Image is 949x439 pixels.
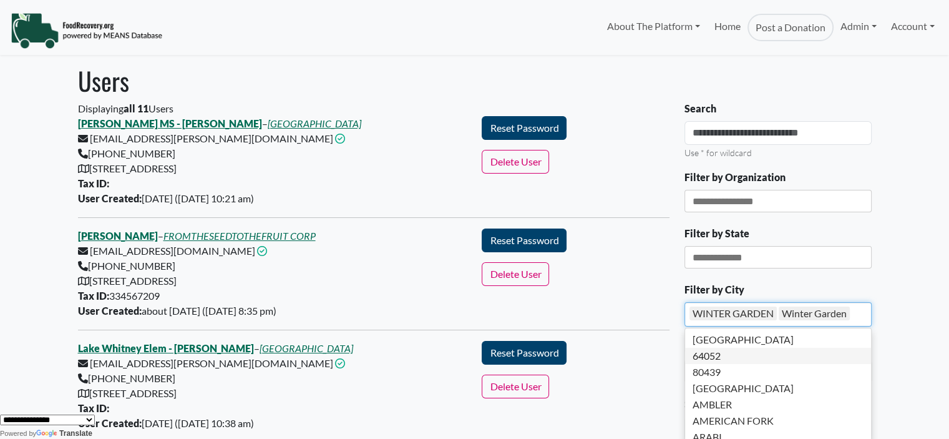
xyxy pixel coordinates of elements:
a: About The Platform [600,14,707,39]
div: 80439 [685,364,871,380]
div: – [EMAIL_ADDRESS][DOMAIN_NAME] [PHONE_NUMBER] [STREET_ADDRESS] 334567209 about [DATE] ([DATE] 8:3... [71,229,475,318]
label: Filter by State [684,226,749,241]
a: Post a Donation [747,14,834,41]
h1: Users [78,66,872,96]
div: – [EMAIL_ADDRESS][PERSON_NAME][DOMAIN_NAME] [PHONE_NUMBER] [STREET_ADDRESS] [DATE] ([DATE] 10:21 am) [71,116,475,206]
b: Tax ID: [78,290,109,302]
i: This email address is confirmed. [335,358,345,368]
i: This email address is confirmed. [335,134,345,144]
div: 64052 [685,348,871,364]
b: Tax ID: [78,177,109,189]
label: Filter by City [684,282,744,297]
a: [PERSON_NAME] MS - [PERSON_NAME] [78,117,262,129]
a: Account [884,14,942,39]
label: Search [684,101,716,116]
button: Delete User [482,375,549,398]
a: FROMTHESEEDTOTHEFRUIT CORP [163,230,316,242]
button: Delete User [482,262,549,286]
b: User Created: [78,305,142,317]
div: [GEOGRAPHIC_DATA] [685,332,871,348]
div: AMERICAN FORK [685,413,871,429]
a: [GEOGRAPHIC_DATA] [268,117,361,129]
a: Lake Whitney Elem - [PERSON_NAME] [78,342,254,354]
div: WINTER GARDEN [689,307,777,320]
button: Reset Password [482,341,567,365]
a: [PERSON_NAME] [78,230,158,242]
div: – [EMAIL_ADDRESS][PERSON_NAME][DOMAIN_NAME] [PHONE_NUMBER] [STREET_ADDRESS] [DATE] ([DATE] 10:38 am) [71,341,475,431]
i: This email address is confirmed. [257,246,267,256]
button: Reset Password [482,116,567,140]
a: Home [707,14,747,41]
div: [GEOGRAPHIC_DATA] [685,380,871,397]
a: Translate [36,429,92,438]
a: [GEOGRAPHIC_DATA] [260,342,353,354]
img: Google Translate [36,430,59,438]
b: Tax ID: [78,402,109,414]
a: Admin [834,14,883,39]
label: Filter by Organization [684,170,786,185]
small: Use * for wildcard [684,147,752,158]
img: NavigationLogo_FoodRecovery-91c16205cd0af1ed486a0f1a7774a6544ea792ac00100771e7dd3ec7c0e58e41.png [11,12,162,49]
b: all 11 [124,102,148,114]
div: AMBLER [685,397,871,413]
button: Delete User [482,150,549,174]
button: Reset Password [482,229,567,252]
b: User Created: [78,192,142,204]
div: Winter Garden [779,307,850,320]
